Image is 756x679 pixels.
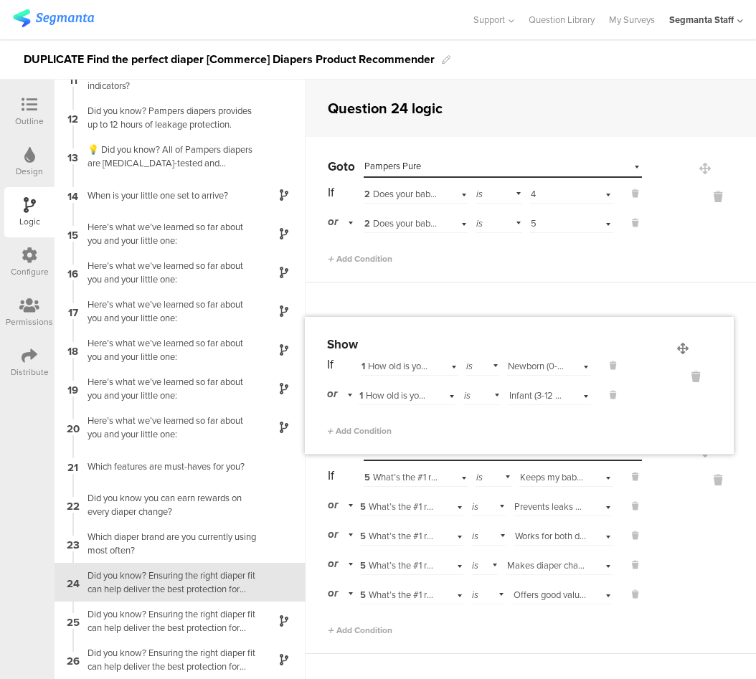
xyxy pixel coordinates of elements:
span: 12 [67,110,78,125]
span: or [328,526,338,542]
div: Which features are must-haves for you? [79,460,258,473]
div: DUPLICATE Find the perfect diaper [Commerce] Diapers Product Recommender [24,48,435,71]
span: 4 [531,187,536,201]
div: Here’s what we’ve learned so far about you and your little one: [79,298,258,325]
span: Makes diaper changes quicker and easier [507,559,673,572]
div: Permissions [6,315,53,328]
span: 5 [364,471,370,484]
span: is [472,500,478,513]
span: 2 [364,217,370,230]
div: Did you know? Ensuring the right diaper fit can help deliver the best protection for babies inclu... [79,646,258,673]
div: What’s the #1 result you want from a diaper? [360,589,436,602]
span: Add Condition [328,252,392,265]
div: What’s the #1 result you want from a diaper? [360,530,436,543]
div: Does your baby have sensitive skin? [364,188,440,201]
span: 5 [360,500,366,513]
span: Does your baby have [MEDICAL_DATA]? [364,217,534,230]
div: Did you know? Pampers diapers provides up to 12 hours of leakage protection. [79,104,258,131]
span: 11 [69,71,77,87]
div: How old is your baby? [359,389,429,402]
div: Distribute [11,366,49,379]
div: If [327,356,359,374]
img: segmanta logo [13,9,94,27]
span: is [476,470,483,484]
span: Keeps my baby dry longer [520,470,623,484]
div: Here’s what we’ve learned so far about you and your little one: [79,336,258,364]
div: Outline [15,115,44,128]
span: What’s the #1 result you want from a diaper? [360,559,544,572]
div: If [328,467,362,485]
div: What’s the #1 result you want from a diaper? [364,471,440,484]
span: Does your baby have [MEDICAL_DATA]? [364,187,534,201]
div: What’s the #1 result you want from a diaper? [360,500,436,513]
span: Go [328,158,344,176]
div: Does your baby have sensitive skin? [364,217,440,230]
div: Did you know? Ensuring the right diaper fit can help deliver the best protection for babies inclu... [79,607,258,635]
span: is [472,559,478,572]
span: Prevents leaks and blowouts [514,500,629,513]
span: is [466,359,473,373]
span: Support [473,13,505,27]
span: 16 [67,265,78,280]
div: If [328,184,362,201]
span: 5 [531,217,537,230]
span: Show [327,336,358,353]
span: Add Condition [327,424,392,437]
span: 18 [67,342,78,358]
div: Segmanta Staff [669,13,734,27]
span: 1 [362,360,365,373]
div: Here’s what we’ve learned so far about you and your little one: [79,414,258,441]
span: 14 [67,187,78,203]
span: to [344,158,355,176]
div: 💡 Did you know? All of Pampers diapers are [MEDICAL_DATA]-tested and hypoallergenic, free from pa... [79,143,258,170]
span: What’s the #1 result you want from a diaper? [360,588,544,602]
span: 23 [67,536,80,551]
div: How old is your baby? [362,360,431,373]
div: Here’s what we’ve learned so far about you and your little one: [79,375,258,402]
div: Configure [11,265,49,278]
span: Add Condition [328,624,392,637]
span: 21 [67,458,78,474]
div: Design [16,165,43,178]
span: 13 [67,148,78,164]
span: How old is your baby? [359,389,453,402]
span: Infant (3-12 months) [509,389,587,402]
span: How old is your baby? [362,359,455,373]
div: Which diaper brand are you currently using most often? [79,530,258,557]
span: Pampers Pure [364,159,421,173]
span: 19 [67,381,78,397]
span: 5 [360,559,366,572]
span: 26 [67,652,80,668]
span: 1 [359,389,363,402]
span: is [472,588,478,602]
span: or [328,214,338,229]
div: Did you know? Ensuring the right diaper fit can help deliver the best protection for babies inclu... [79,569,258,596]
span: is [476,187,483,201]
span: 20 [67,419,80,435]
span: 25 [67,613,80,629]
div: Here’s what we’ve learned so far about you and your little one: [79,259,258,286]
span: is [472,529,478,543]
span: is [476,217,483,230]
span: 5 [360,530,366,543]
div: Question 24 logic [328,98,443,119]
span: 2 [364,188,370,201]
div: Logic [19,215,40,228]
span: or [328,585,338,601]
span: What’s the #1 result you want from a diaper? [360,500,544,513]
div: Did you know you can earn rewards on every diaper change? [79,491,258,518]
span: 24 [67,574,80,590]
span: or [327,386,337,402]
div: When is your little one set to arrive? [79,189,258,202]
span: What’s the #1 result you want from a diaper? [364,470,549,484]
span: Offers good value for the price [514,588,634,602]
div: Here’s what we’ve learned so far about you and your little one: [79,220,258,247]
span: 22 [67,497,80,513]
span: Newborn (0-3 months) [508,359,597,373]
span: or [328,497,338,513]
span: 17 [68,303,78,319]
span: or [328,556,338,571]
span: Works for both day and night [515,529,628,543]
div: What’s the #1 result you want from a diaper? [360,559,436,572]
span: 15 [67,226,78,242]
